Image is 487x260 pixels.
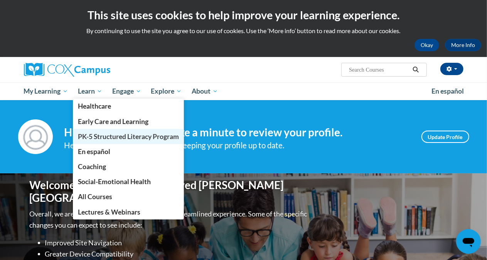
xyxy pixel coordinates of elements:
[78,193,112,201] span: All Courses
[73,99,184,114] a: Healthcare
[73,114,184,129] a: Early Care and Learning
[18,82,469,100] div: Main menu
[421,131,469,143] a: Update Profile
[30,179,309,205] h1: Welcome to the new and improved [PERSON_NAME][GEOGRAPHIC_DATA]
[6,27,481,35] p: By continuing to use the site you agree to our use of cookies. Use the ‘More info’ button to read...
[78,117,148,126] span: Early Care and Learning
[415,39,439,51] button: Okay
[78,102,111,110] span: Healthcare
[73,129,184,144] a: PK-5 Structured Literacy Program
[64,126,410,139] h4: Hi [PERSON_NAME]! Take a minute to review your profile.
[78,163,106,171] span: Coaching
[78,178,151,186] span: Social-Emotional Health
[78,148,110,156] span: En español
[73,174,184,189] a: Social-Emotional Health
[45,248,309,260] li: Greater Device Compatibility
[78,133,179,141] span: PK-5 Structured Literacy Program
[73,144,184,159] a: En español
[107,82,146,100] a: Engage
[348,65,410,74] input: Search Courses
[192,87,218,96] span: About
[73,205,184,220] a: Lectures & Webinars
[45,237,309,248] li: Improved Site Navigation
[445,39,481,51] a: More Info
[73,189,184,204] a: All Courses
[151,87,182,96] span: Explore
[146,82,187,100] a: Explore
[112,87,141,96] span: Engage
[78,208,140,216] span: Lectures & Webinars
[73,159,184,174] a: Coaching
[456,229,481,254] iframe: Button to launch messaging window
[18,119,53,154] img: Profile Image
[64,139,410,152] div: Help improve your experience by keeping your profile up to date.
[24,87,68,96] span: My Learning
[24,63,163,77] a: Cox Campus
[187,82,223,100] a: About
[432,87,464,95] span: En español
[73,82,107,100] a: Learn
[410,65,421,74] button: Search
[6,7,481,23] h2: This site uses cookies to help improve your learning experience.
[440,63,463,75] button: Account Settings
[30,208,309,231] p: Overall, we are proud to provide you with a more streamlined experience. Some of the specific cha...
[24,63,110,77] img: Cox Campus
[19,82,73,100] a: My Learning
[78,87,102,96] span: Learn
[427,83,469,99] a: En español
